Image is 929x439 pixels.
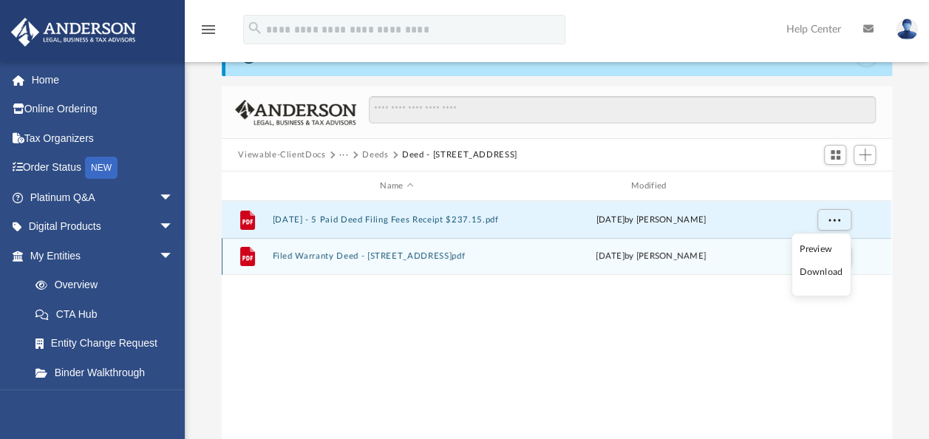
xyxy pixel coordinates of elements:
[21,387,188,417] a: My Blueprint
[10,153,196,183] a: Order StatusNEW
[527,214,775,227] div: [DATE] by [PERSON_NAME]
[21,329,196,358] a: Entity Change Request
[238,149,325,162] button: Viewable-ClientDocs
[10,183,196,212] a: Platinum Q&Aarrow_drop_down
[228,180,265,193] div: id
[782,180,885,193] div: id
[10,95,196,124] a: Online Ordering
[10,65,196,95] a: Home
[21,358,196,387] a: Binder Walkthrough
[896,18,918,40] img: User Pic
[200,28,217,38] a: menu
[85,157,118,179] div: NEW
[272,180,520,193] div: Name
[817,209,851,231] button: More options
[369,96,876,124] input: Search files and folders
[200,21,217,38] i: menu
[402,149,517,162] button: Deed - [STREET_ADDRESS]
[10,212,196,242] a: Digital Productsarrow_drop_down
[800,265,843,281] li: Download
[800,242,843,257] li: Preview
[854,145,876,166] button: Add
[527,250,775,263] div: [DATE] by [PERSON_NAME]
[159,241,188,271] span: arrow_drop_down
[21,299,196,329] a: CTA Hub
[159,183,188,213] span: arrow_drop_down
[10,123,196,153] a: Tax Organizers
[159,212,188,242] span: arrow_drop_down
[21,270,196,300] a: Overview
[273,215,521,225] button: [DATE] - 5 Paid Deed Filing Fees Receipt $237.15.pdf
[10,241,196,270] a: My Entitiesarrow_drop_down
[791,234,851,297] ul: More options
[273,251,521,261] button: Filed Warranty Deed - [STREET_ADDRESS]pdf
[362,149,388,162] button: Deeds
[824,145,846,166] button: Switch to Grid View
[527,180,775,193] div: Modified
[7,18,140,47] img: Anderson Advisors Platinum Portal
[339,149,349,162] button: ···
[247,20,263,36] i: search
